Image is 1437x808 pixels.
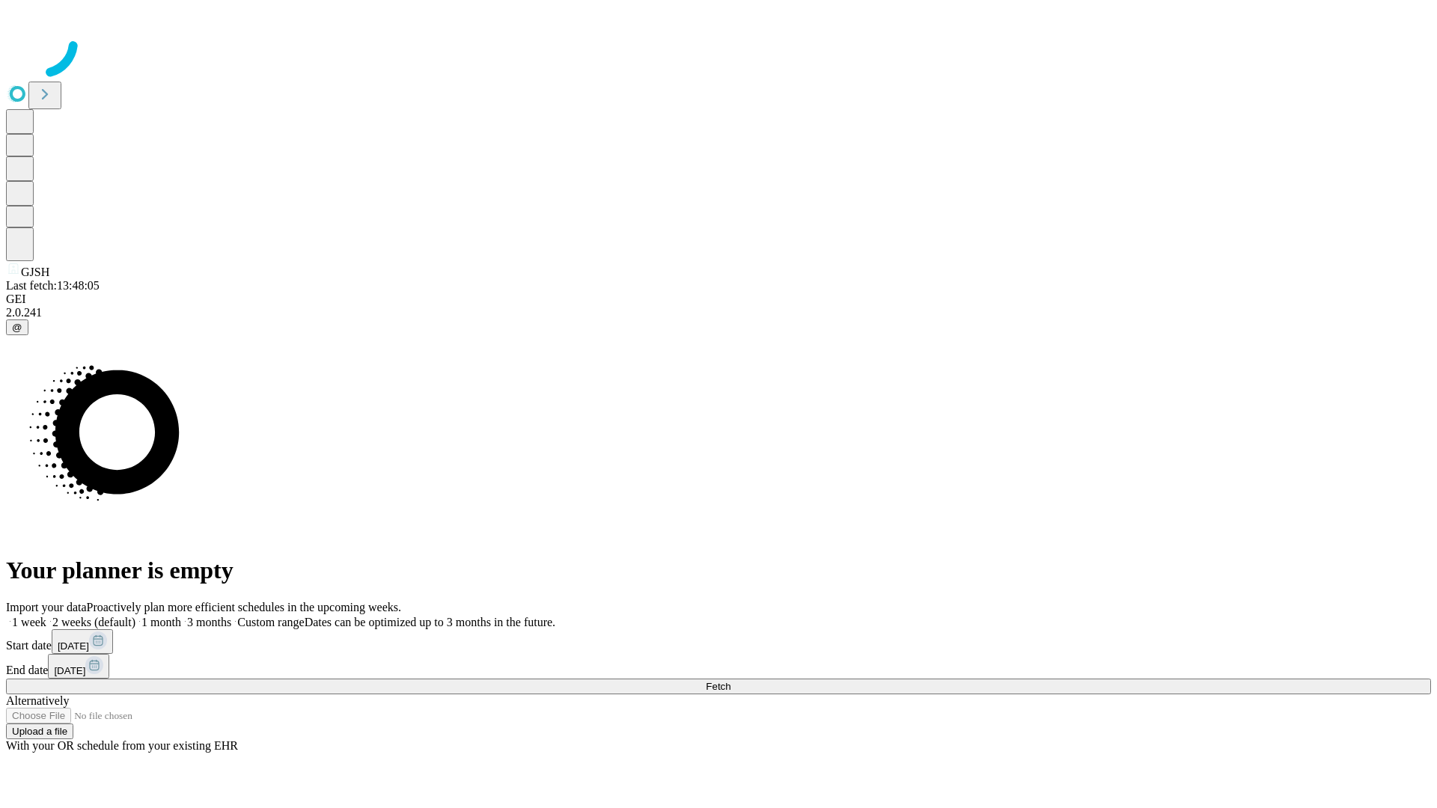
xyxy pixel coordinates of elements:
[6,694,69,707] span: Alternatively
[21,266,49,278] span: GJSH
[305,616,555,628] span: Dates can be optimized up to 3 months in the future.
[141,616,181,628] span: 1 month
[237,616,304,628] span: Custom range
[52,629,113,654] button: [DATE]
[12,616,46,628] span: 1 week
[87,601,401,613] span: Proactively plan more efficient schedules in the upcoming weeks.
[6,601,87,613] span: Import your data
[187,616,231,628] span: 3 months
[12,322,22,333] span: @
[706,681,730,692] span: Fetch
[6,279,100,292] span: Last fetch: 13:48:05
[6,629,1431,654] div: Start date
[6,739,238,752] span: With your OR schedule from your existing EHR
[6,293,1431,306] div: GEI
[48,654,109,679] button: [DATE]
[58,640,89,652] span: [DATE]
[6,306,1431,319] div: 2.0.241
[6,319,28,335] button: @
[6,723,73,739] button: Upload a file
[54,665,85,676] span: [DATE]
[52,616,135,628] span: 2 weeks (default)
[6,679,1431,694] button: Fetch
[6,654,1431,679] div: End date
[6,557,1431,584] h1: Your planner is empty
